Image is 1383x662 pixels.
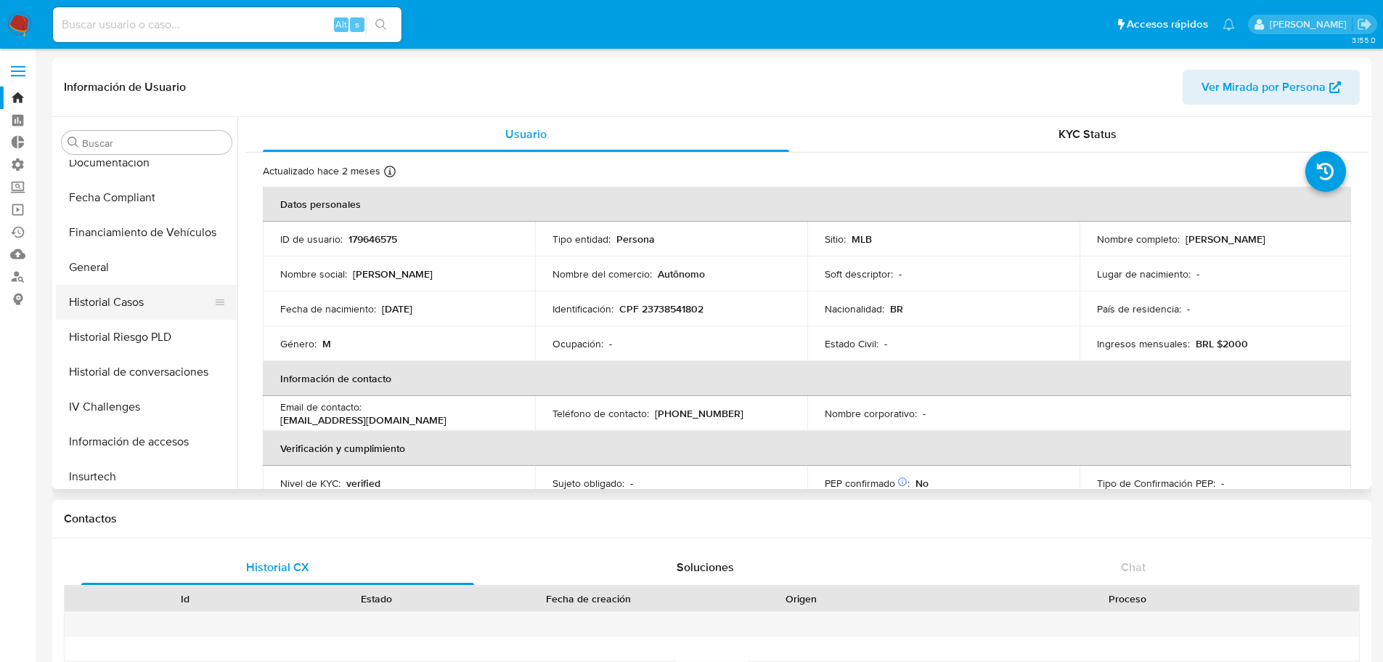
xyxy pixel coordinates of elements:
p: - [923,407,926,420]
p: - [899,267,902,280]
span: Alt [335,17,347,31]
p: - [1187,302,1190,315]
p: Nacionalidad : [825,302,884,315]
button: General [56,250,237,285]
p: Teléfono de contacto : [552,407,649,420]
p: Persona [616,233,655,246]
p: - [1196,267,1199,280]
p: MLB [852,233,872,246]
button: IV Challenges [56,389,237,424]
p: Tipo entidad : [552,233,611,246]
p: [PHONE_NUMBER] [655,407,743,420]
p: Nombre corporativo : [825,407,917,420]
p: nicolas.tyrkiel@mercadolibre.com [1270,17,1352,31]
p: - [1221,477,1224,490]
p: - [609,337,612,350]
p: Soft descriptor : [825,267,893,280]
div: Fecha de creación [482,592,695,606]
p: Fecha de nacimiento : [280,302,376,315]
p: - [630,477,633,490]
span: Chat [1121,559,1146,576]
p: No [915,477,929,490]
input: Buscar usuario o caso... [53,15,401,34]
span: s [355,17,359,31]
button: Historial Riesgo PLD [56,320,237,355]
p: Nivel de KYC : [280,477,340,490]
p: Ocupación : [552,337,603,350]
p: Lugar de nacimiento : [1097,267,1191,280]
button: Información de accesos [56,424,237,459]
p: Email de contacto : [280,400,362,413]
p: verified [346,477,380,490]
span: Accesos rápidos [1127,17,1208,32]
span: KYC Status [1058,126,1117,142]
div: Estado [291,592,462,606]
th: Datos personales [263,187,1351,222]
button: Insurtech [56,459,237,494]
p: - [884,337,887,350]
button: Ver Mirada por Persona [1183,70,1360,105]
span: Historial CX [246,559,309,576]
h1: Contactos [64,512,1360,526]
p: Nombre completo : [1097,233,1180,246]
p: Estado Civil : [825,337,878,350]
div: Id [100,592,271,606]
button: search-icon [366,15,396,35]
p: CPF 23738541802 [619,302,703,315]
button: Buscar [68,137,79,148]
p: Sitio : [825,233,846,246]
p: Sujeto obligado : [552,477,624,490]
div: Origen [716,592,886,606]
p: PEP confirmado : [825,477,910,490]
button: Documentación [56,145,237,180]
span: Usuario [505,126,547,142]
p: País de residencia : [1097,302,1181,315]
span: Ver Mirada por Persona [1202,70,1326,105]
button: Fecha Compliant [56,180,237,215]
p: ID de usuario : [280,233,343,246]
span: Soluciones [677,559,734,576]
th: Información de contacto [263,361,1351,396]
p: Ingresos mensuales : [1097,337,1190,350]
button: Historial de conversaciones [56,355,237,389]
h1: Información de Usuario [64,80,186,94]
input: Buscar [82,137,226,150]
p: Actualizado hace 2 meses [263,164,380,178]
p: Nombre social : [280,267,347,280]
p: 179646575 [348,233,397,246]
a: Notificaciones [1223,18,1235,31]
p: [PERSON_NAME] [353,267,433,280]
p: Autônomo [658,267,705,280]
p: [EMAIL_ADDRESS][DOMAIN_NAME] [280,413,446,427]
p: Género : [280,337,317,350]
th: Verificación y cumplimiento [263,431,1351,466]
p: Nombre del comercio : [552,267,652,280]
p: [PERSON_NAME] [1186,233,1265,246]
p: [DATE] [382,302,412,315]
p: BR [890,302,903,315]
div: Proceso [907,592,1349,606]
a: Salir [1357,17,1372,32]
button: Historial Casos [56,285,226,320]
p: BRL $2000 [1196,337,1248,350]
p: M [322,337,331,350]
p: Identificación : [552,302,613,315]
button: Financiamiento de Vehículos [56,215,237,250]
p: Tipo de Confirmación PEP : [1097,477,1215,490]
